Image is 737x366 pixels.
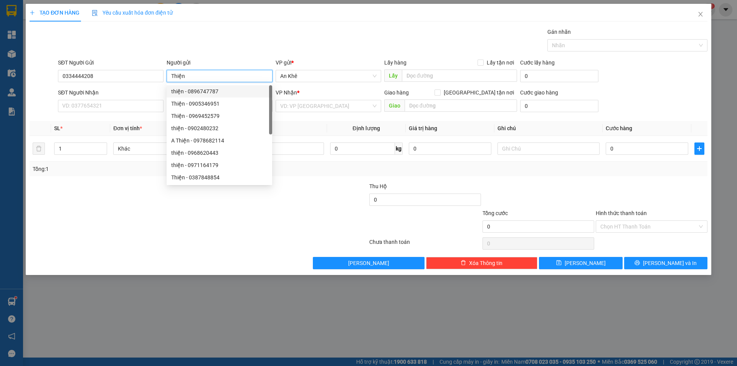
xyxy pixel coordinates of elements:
[167,98,272,110] div: Thiện - 0905346951
[635,260,640,266] span: printer
[58,58,164,67] div: SĐT Người Gửi
[520,89,558,96] label: Cước giao hàng
[697,11,704,17] span: close
[547,29,571,35] label: Gán nhãn
[368,238,482,251] div: Chưa thanh toán
[384,89,409,96] span: Giao hàng
[596,210,647,216] label: Hình thức thanh toán
[7,7,68,16] div: An Khê
[30,10,79,16] span: TẠO ĐƠN HÀNG
[409,142,491,155] input: 0
[171,87,268,96] div: thiện - 0896747787
[54,125,60,131] span: SL
[171,136,268,145] div: A Thiện - 0978682114
[520,70,598,82] input: Cước lấy hàng
[167,159,272,171] div: thiện - 0971164179
[643,259,697,267] span: [PERSON_NAME] và In
[539,257,622,269] button: save[PERSON_NAME]
[405,99,517,112] input: Dọc đường
[33,165,284,173] div: Tổng: 1
[606,125,632,131] span: Cước hàng
[6,40,69,50] div: 50.000
[167,147,272,159] div: thiện - 0968620443
[441,88,517,97] span: [GEOGRAPHIC_DATA] tận nơi
[171,124,268,132] div: thiện - 0902480232
[695,146,704,152] span: plus
[409,125,437,131] span: Giá trị hàng
[369,183,387,189] span: Thu Hộ
[484,58,517,67] span: Lấy tận nơi
[556,260,562,266] span: save
[280,70,377,82] span: An Khê
[73,7,135,16] div: Bình Thạnh
[384,60,407,66] span: Lấy hàng
[98,149,107,154] span: Decrease Value
[7,25,68,36] div: 0905249257
[461,260,466,266] span: delete
[426,257,538,269] button: deleteXóa Thông tin
[565,259,606,267] span: [PERSON_NAME]
[276,89,297,96] span: VP Nhận
[113,125,142,131] span: Đơn vị tính
[469,259,502,267] span: Xóa Thông tin
[690,4,711,25] button: Close
[313,257,425,269] button: [PERSON_NAME]
[384,99,405,112] span: Giao
[167,85,272,98] div: thiện - 0896747787
[167,134,272,147] div: A Thiện - 0978682114
[221,142,324,155] input: VD: Bàn, Ghế
[7,16,68,25] div: Chi
[353,125,380,131] span: Định lượng
[7,54,135,64] div: Tên hàng: do an ( : 1 )
[167,110,272,122] div: Thiện - 0969452579
[167,171,272,184] div: Thiện - 0387848854
[171,161,268,169] div: thiện - 0971164179
[6,41,18,49] span: CR :
[384,70,402,82] span: Lấy
[167,122,272,134] div: thiện - 0902480232
[118,143,211,154] span: Khác
[92,10,173,16] span: Yêu cầu xuất hóa đơn điện tử
[73,25,135,36] div: 0395827350
[171,149,268,157] div: thiện - 0968620443
[33,142,45,155] button: delete
[73,16,135,25] div: Phúc
[73,7,92,15] span: Nhận:
[624,257,707,269] button: printer[PERSON_NAME] và In
[98,143,107,149] span: Increase Value
[520,100,598,112] input: Cước giao hàng
[167,58,272,67] div: Người gửi
[348,259,389,267] span: [PERSON_NAME]
[101,149,105,154] span: down
[171,173,268,182] div: Thiện - 0387848854
[520,60,555,66] label: Cước lấy hàng
[402,70,517,82] input: Dọc đường
[58,88,164,97] div: SĐT Người Nhận
[7,7,18,15] span: Gửi:
[92,10,98,16] img: icon
[694,142,704,155] button: plus
[30,10,35,15] span: plus
[171,112,268,120] div: Thiện - 0969452579
[483,210,508,216] span: Tổng cước
[101,144,105,149] span: up
[276,58,381,67] div: VP gửi
[497,142,600,155] input: Ghi Chú
[171,99,268,108] div: Thiện - 0905346951
[395,142,403,155] span: kg
[73,53,83,64] span: SL
[494,121,603,136] th: Ghi chú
